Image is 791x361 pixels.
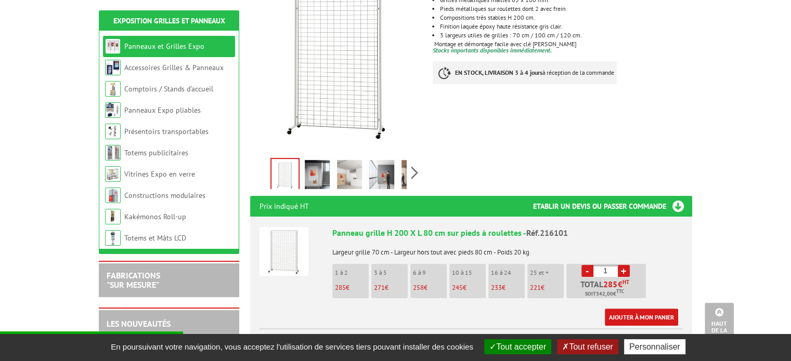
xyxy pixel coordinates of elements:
[124,191,205,200] a: Constructions modulaires
[124,127,209,136] a: Présentoirs transportables
[305,160,330,192] img: panneau_exposition_grille_sur_roulettes_216102.jpg
[452,283,463,292] span: 245
[705,303,734,345] a: Haut de la page
[452,269,486,276] p: 10 à 15
[624,339,685,354] button: Personnaliser (fenêtre modale)
[124,148,188,157] a: Totems publicitaires
[533,196,692,217] h3: Etablir un devis ou passer commande
[105,124,121,139] img: Présentoirs transportables
[618,265,630,277] a: +
[452,284,486,291] p: €
[440,23,692,30] li: Finition laquée époxy haute résistance gris clair.
[335,283,346,292] span: 285
[433,46,552,54] font: Stocks importants disponibles immédiatement.
[124,105,201,115] a: Panneaux Expo pliables
[124,233,186,243] a: Totems et Mâts LCD
[335,284,369,291] p: €
[337,160,362,192] img: 216102_panneau_exposition_grille_roulettes_2.jpg
[491,283,502,292] span: 233
[440,15,692,21] li: Compositions très stables H 200 cm.
[332,242,683,256] p: Largeur grille 70 cm - Largeur hors tout avec pieds 80 cm - Poids 20 kg
[124,84,213,93] a: Comptoirs / Stands d'accueil
[526,228,568,238] span: Réf.216101
[491,269,525,276] p: 16 à 24
[596,290,613,298] span: 342,00
[124,212,186,221] a: Kakémonos Roll-up
[105,145,121,161] img: Totems publicitaires
[440,6,692,12] li: Pieds métalliques sur roulettes dont 2 avec frein.
[413,269,447,276] p: 6 à 9
[433,61,617,84] p: à réception de la commande
[440,32,692,38] li: 3 largeurs utiles de grilles : 70 cm / 100 cm / 120 cm.
[113,16,225,25] a: Exposition Grilles et Panneaux
[260,227,308,276] img: Panneau grille H 200 X L 80 cm sur pieds à roulettes
[374,284,408,291] p: €
[105,81,121,97] img: Comptoirs / Stands d'accueil
[434,40,577,48] span: Montage et démontage facile avec clé [PERSON_NAME]
[335,269,369,276] p: 1 à 2
[530,284,564,291] p: €
[530,269,564,276] p: 25 et +
[413,284,447,291] p: €
[105,230,121,246] img: Totems et Mâts LCD
[455,69,542,76] strong: EN STOCK, LIVRAISON 3 à 4 jours
[106,342,478,351] span: En poursuivant votre navigation, vous acceptez l'utilisation de services tiers pouvant installer ...
[105,209,121,224] img: Kakémonos Roll-up
[105,102,121,118] img: Panneaux Expo pliables
[410,164,420,181] span: Next
[105,38,121,54] img: Panneaux et Grilles Expo
[105,188,121,203] img: Constructions modulaires
[618,280,623,288] span: €
[569,280,646,298] p: Total
[107,270,160,290] a: FABRICATIONS"Sur Mesure"
[491,284,525,291] p: €
[484,339,551,354] button: Tout accepter
[585,290,624,298] span: Soit €
[530,283,541,292] span: 221
[605,309,678,326] a: Ajouter à mon panier
[105,166,121,182] img: Vitrines Expo en verre
[260,196,309,217] p: Prix indiqué HT
[616,288,624,294] sup: TTC
[124,42,204,51] a: Panneaux et Grilles Expo
[332,227,683,239] div: Panneau grille H 200 X L 80 cm sur pieds à roulettes -
[623,278,629,286] sup: HT
[124,169,195,179] a: Vitrines Expo en verre
[271,159,299,191] img: panneaux_et_grilles_216102.jpg
[124,63,224,72] a: Accessoires Grilles & Panneaux
[413,283,424,292] span: 258
[557,339,618,354] button: Tout refuser
[105,60,121,75] img: Accessoires Grilles & Panneaux
[603,280,618,288] span: 285
[374,283,385,292] span: 271
[401,160,426,192] img: 216102_panneau_exposition_grille_roulettes_5.jpg
[581,265,593,277] a: -
[369,160,394,192] img: 216102_panneau_exposition_grille_roulettes_4.jpg
[374,269,408,276] p: 3 à 5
